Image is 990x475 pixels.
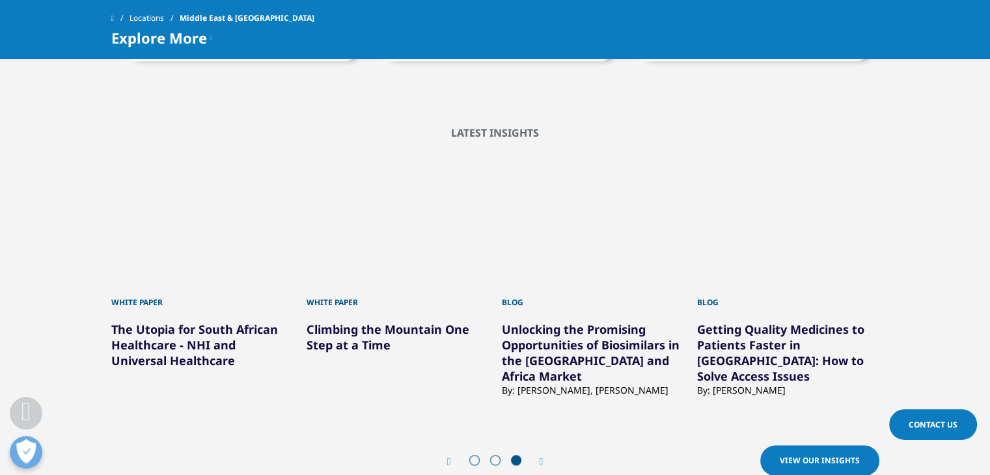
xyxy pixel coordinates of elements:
a: Climbing the Mountain One Step at a Time [307,321,469,353]
div: Blog [697,284,879,308]
div: 12 / 12 [697,165,879,396]
span: View our Insights [780,455,860,466]
div: White Paper [307,284,489,308]
div: 9 / 12 [111,165,294,396]
div: Next slide [527,455,543,468]
a: Getting Quality Medicines to Patients Faster in [GEOGRAPHIC_DATA]: How to Solve Access Issues [697,321,864,384]
div: By: [PERSON_NAME] [697,384,879,396]
a: Contact Us [889,409,977,440]
div: 11 / 12 [502,165,684,396]
span: Middle East & [GEOGRAPHIC_DATA] [180,7,314,30]
div: White Paper [111,284,294,308]
a: The Utopia for South African Healthcare - NHI and Universal Healthcare [111,321,278,368]
span: Explore More [111,30,207,46]
div: 10 / 12 [307,165,489,396]
div: Previous slide [447,455,464,468]
h2: Latest Insights [111,126,879,139]
span: Contact Us [909,419,957,430]
button: Open Preferences [10,436,42,468]
a: Unlocking the Promising Opportunities of Biosimilars in the [GEOGRAPHIC_DATA] and Africa Market [502,321,680,384]
div: Blog [502,284,684,308]
div: By: [PERSON_NAME], [PERSON_NAME] [502,384,684,396]
a: Locations [130,7,180,30]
